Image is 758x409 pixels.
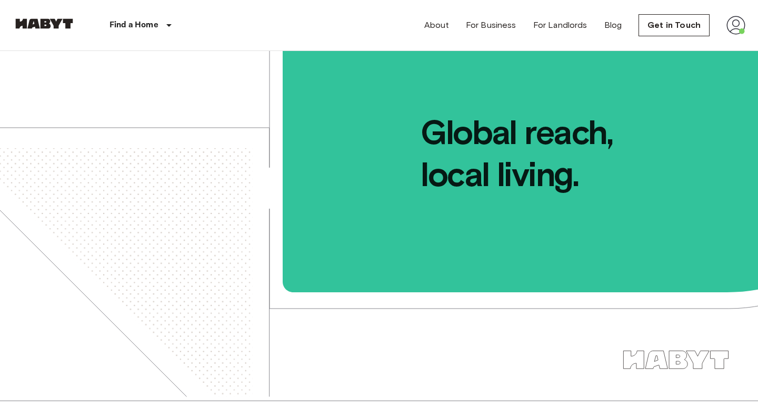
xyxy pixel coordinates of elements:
span: Global reach, local living. [284,51,758,196]
img: Habyt [13,18,76,29]
img: avatar [726,16,745,35]
a: About [424,19,449,32]
p: Find a Home [109,19,158,32]
a: Blog [604,19,622,32]
a: For Business [466,19,516,32]
a: Get in Touch [639,14,710,36]
a: For Landlords [533,19,587,32]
